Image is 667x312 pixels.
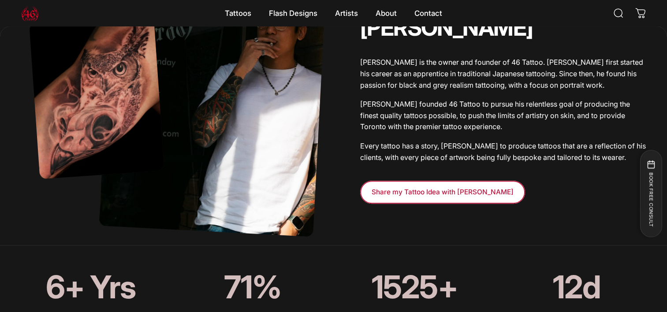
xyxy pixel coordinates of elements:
number-counter: 6 [46,268,64,306]
summary: Tattoos [216,4,260,22]
p: + Yrs [21,271,160,303]
p: % [183,271,322,303]
animate-element: [PERSON_NAME] [360,17,533,39]
p: [PERSON_NAME] is the owner and founder of 46 Tattoo. [PERSON_NAME] first started his career as an... [360,57,646,91]
number-counter: 1525 [372,268,438,306]
summary: Artists [326,4,367,22]
p: [PERSON_NAME] founded 46 Tattoo to pursue his relentless goal of producing the finest quality tat... [360,99,646,133]
p: Every tattoo has a story, [PERSON_NAME] to produce tattoos that are a reflection of his clients, ... [360,141,646,163]
summary: About [367,4,406,22]
button: BOOK FREE CONSULT [640,150,662,237]
number-counter: 12 [552,268,582,306]
p: d [507,271,646,303]
summary: Flash Designs [260,4,326,22]
number-counter: 71 [224,268,252,306]
nav: Primary [216,4,451,22]
a: Share my Tattoo Idea with [PERSON_NAME] [360,181,525,204]
p: + [345,271,484,303]
a: Contact [406,4,451,22]
a: 0 items [631,4,650,23]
